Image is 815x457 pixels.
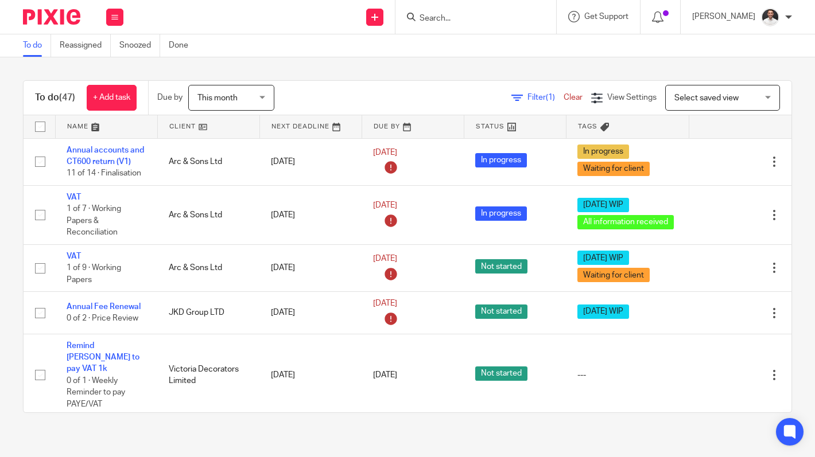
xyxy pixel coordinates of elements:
[59,93,75,102] span: (47)
[577,144,629,159] span: In progress
[373,202,397,210] span: [DATE]
[546,93,555,101] span: (1)
[373,149,397,157] span: [DATE]
[87,85,137,111] a: + Add task
[23,34,51,57] a: To do
[23,9,80,25] img: Pixie
[67,205,121,236] span: 1 of 7 · Working Papers & Reconciliation
[67,342,139,373] a: Remind [PERSON_NAME] to pay VAT 1k
[577,198,629,212] span: [DATE] WIP
[259,138,362,185] td: [DATE]
[67,193,81,201] a: VAT
[577,215,674,229] span: All information received
[169,34,197,57] a: Done
[692,11,755,22] p: [PERSON_NAME]
[577,268,650,282] span: Waiting for client
[761,8,779,26] img: dom%20slack.jpg
[475,304,527,319] span: Not started
[67,252,81,260] a: VAT
[373,255,397,263] span: [DATE]
[577,304,629,319] span: [DATE] WIP
[157,244,259,291] td: Arc & Sons Ltd
[119,34,160,57] a: Snoozed
[578,123,597,130] span: Tags
[60,34,111,57] a: Reassigned
[157,92,183,103] p: Due by
[259,185,362,244] td: [DATE]
[373,371,397,379] span: [DATE]
[418,14,522,24] input: Search
[67,315,138,323] span: 0 of 2 · Price Review
[475,153,527,167] span: In progress
[577,162,650,176] span: Waiting for client
[674,94,739,102] span: Select saved view
[475,259,527,274] span: Not started
[67,264,121,284] span: 1 of 9 · Working Papers
[475,366,527,381] span: Not started
[527,93,564,101] span: Filter
[373,299,397,307] span: [DATE]
[197,94,238,102] span: This month
[157,185,259,244] td: Arc & Sons Ltd
[67,146,144,166] a: Annual accounts and CT600 return (V1)
[259,334,362,416] td: [DATE]
[259,244,362,291] td: [DATE]
[577,369,678,381] div: ---
[157,292,259,334] td: JKD Group LTD
[584,13,628,21] span: Get Support
[564,93,583,101] a: Clear
[35,92,75,104] h1: To do
[67,377,125,408] span: 0 of 1 · Weekly Reminder to pay PAYE/VAT
[157,334,259,416] td: Victoria Decorators Limited
[67,169,141,177] span: 11 of 14 · Finalisation
[157,138,259,185] td: Arc & Sons Ltd
[67,303,141,311] a: Annual Fee Renewal
[475,206,527,221] span: In progress
[577,251,629,265] span: [DATE] WIP
[259,292,362,334] td: [DATE]
[607,93,657,101] span: View Settings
